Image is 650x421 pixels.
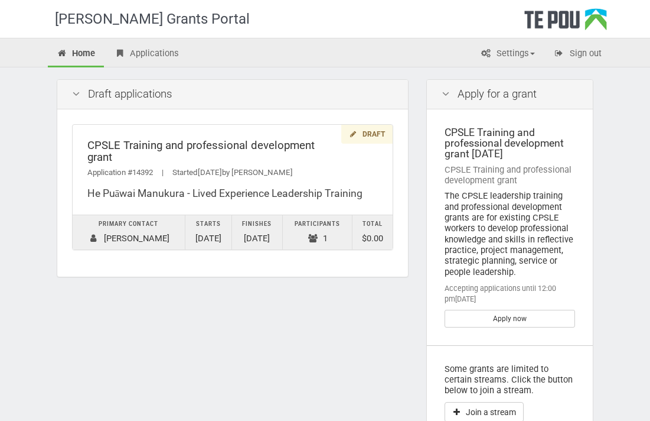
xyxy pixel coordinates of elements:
[445,190,575,277] div: The CPSLE leadership training and professional development grants are for existing CPSLE workers ...
[79,218,179,231] div: Primary contact
[87,140,378,164] div: CPSLE Training and professional development grant
[282,215,352,250] td: 1
[238,218,276,231] div: Finishes
[87,167,378,179] div: Application #14392 Started by [PERSON_NAME]
[289,218,346,231] div: Participants
[472,41,544,67] a: Settings
[87,187,378,200] div: He Puāwai Manukura - Lived Experience Leadership Training
[185,215,232,250] td: [DATE]
[545,41,610,67] a: Sign out
[73,215,185,250] td: [PERSON_NAME]
[48,41,104,67] a: Home
[341,125,393,144] div: Draft
[57,80,409,109] div: Draft applications
[153,168,172,177] span: |
[445,310,575,328] a: Apply now
[232,215,283,250] td: [DATE]
[352,215,393,250] td: $0.00
[358,218,387,231] div: Total
[191,218,226,231] div: Starts
[524,8,607,38] div: Te Pou Logo
[445,164,575,186] div: CPSLE Training and professional development grant
[427,80,593,109] div: Apply for a grant
[445,364,575,396] p: Some grants are limited to certain streams. Click the button below to join a stream.
[445,283,575,305] div: Accepting applications until 12:00 pm[DATE]
[198,168,222,177] span: [DATE]
[445,127,575,160] div: CPSLE Training and professional development grant [DATE]
[105,41,188,67] a: Applications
